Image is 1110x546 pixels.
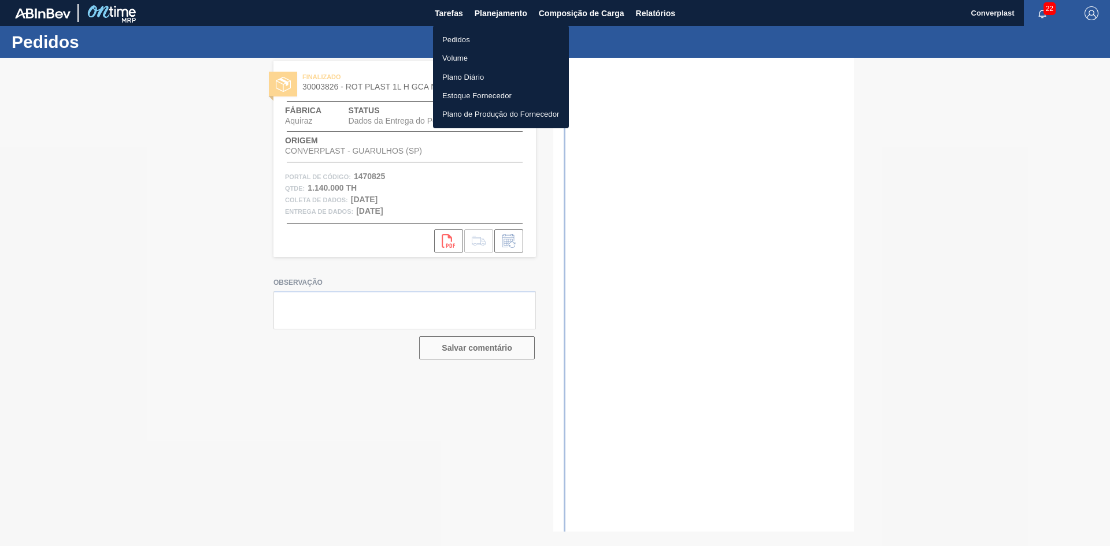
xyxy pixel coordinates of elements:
a: Plano de Produção do Fornecedor [433,105,569,123]
font: Volume [442,54,468,62]
a: Pedidos [433,30,569,49]
font: Plano de Produção do Fornecedor [442,110,560,118]
a: Volume [433,49,569,67]
a: Plano Diário [433,68,569,86]
font: Estoque Fornecedor [442,91,512,100]
a: Estoque Fornecedor [433,86,569,105]
font: Plano Diário [442,72,484,81]
font: Pedidos [442,35,470,44]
